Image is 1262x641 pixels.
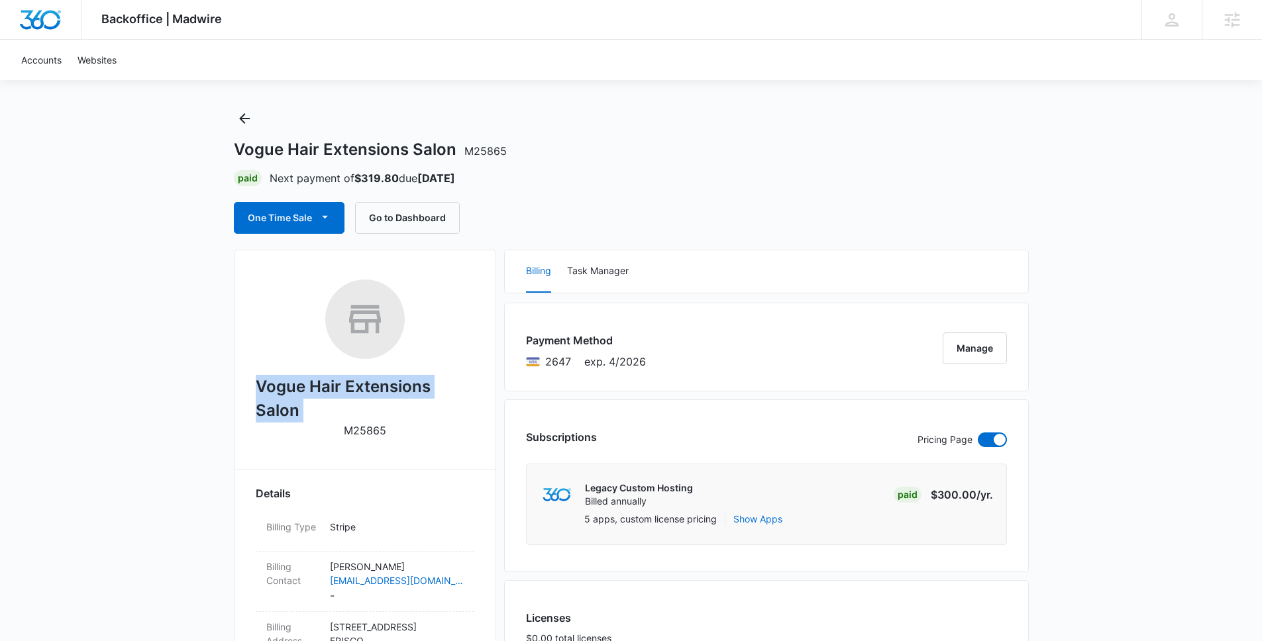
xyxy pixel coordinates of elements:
a: [EMAIL_ADDRESS][DOMAIN_NAME] [330,573,464,587]
span: M25865 [464,144,507,158]
p: 5 apps, custom license pricing [584,512,717,526]
img: marketing360Logo [543,488,571,502]
strong: [DATE] [417,172,455,185]
button: Task Manager [567,250,629,293]
button: Show Apps [733,512,782,526]
p: M25865 [344,422,386,438]
h1: Vogue Hair Extensions Salon [234,140,507,160]
p: Legacy Custom Hosting [585,481,693,495]
dt: Billing Type [266,520,319,534]
p: Stripe [330,520,464,534]
a: Websites [70,40,125,80]
button: Back [234,108,255,129]
dd: - [330,560,464,603]
button: Billing [526,250,551,293]
div: Paid [234,170,262,186]
button: Manage [943,332,1007,364]
h2: Vogue Hair Extensions Salon [256,375,474,422]
p: Pricing Page [918,432,973,447]
span: Backoffice | Madwire [101,12,222,26]
h3: Subscriptions [526,429,597,445]
p: $300.00 [931,487,993,503]
span: Details [256,485,291,501]
p: Next payment of due [270,170,455,186]
p: [PERSON_NAME] [330,560,464,573]
div: Billing Contact[PERSON_NAME][EMAIL_ADDRESS][DOMAIN_NAME]- [256,552,474,612]
button: One Time Sale [234,202,344,234]
div: Billing TypeStripe [256,512,474,552]
span: Visa ending with [545,354,571,370]
dt: Billing Contact [266,560,319,587]
button: Go to Dashboard [355,202,460,234]
h3: Payment Method [526,332,646,348]
span: exp. 4/2026 [584,354,646,370]
strong: $319.80 [354,172,399,185]
h3: Licenses [526,610,611,626]
div: Paid [894,487,921,503]
a: Accounts [13,40,70,80]
span: /yr. [976,488,993,501]
p: Billed annually [585,495,693,508]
